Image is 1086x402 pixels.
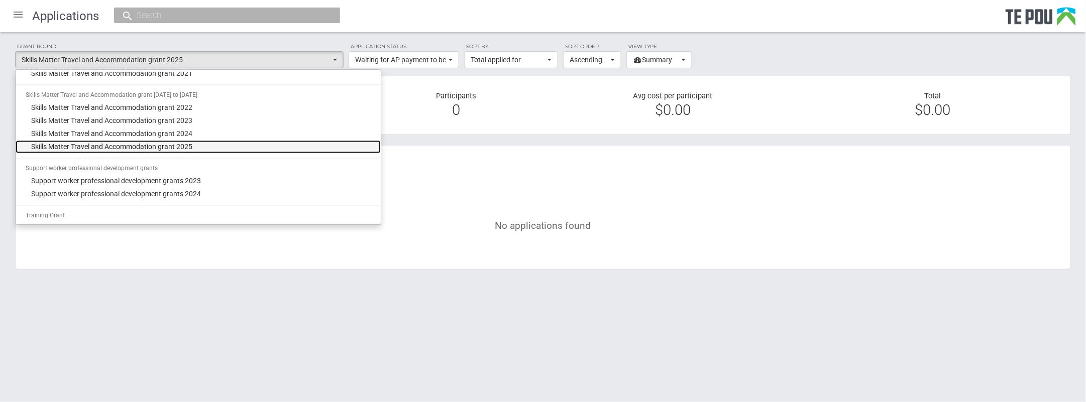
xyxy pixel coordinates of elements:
[811,105,1056,114] div: $0.00
[803,91,1063,115] div: Total
[626,51,692,68] button: Summary
[32,189,201,199] span: Support worker professional development grants 2024
[464,42,558,51] label: Sort by
[633,55,679,65] span: Summary
[26,212,65,219] span: Training Grant
[370,91,543,120] div: Participants
[53,220,1033,231] div: No applications found
[32,103,193,113] span: Skills Matter Travel and Accommodation grant 2022
[134,10,310,21] input: Search
[471,55,545,65] span: Total applied for
[377,105,535,114] div: 0
[26,165,158,172] span: Support worker professional development grants
[32,142,193,152] span: Skills Matter Travel and Accommodation grant 2025
[563,51,621,68] button: Ascending
[15,51,344,68] button: Skills Matter Travel and Accommodation grant 2025
[349,51,459,68] button: Waiting for AP payment to be scheduled
[563,42,621,51] label: Sort order
[355,55,446,65] span: Waiting for AP payment to be scheduled
[26,92,197,99] span: Skills Matter Travel and Accommodation grant [DATE] to [DATE]
[626,42,692,51] label: View type
[551,105,796,114] div: $0.00
[32,176,201,186] span: Support worker professional development grants 2023
[22,55,331,65] span: Skills Matter Travel and Accommodation grant 2025
[464,51,558,68] button: Total applied for
[543,91,803,120] div: Avg cost per participant
[570,55,608,65] span: Ascending
[32,69,193,79] span: Skills Matter Travel and Accommodation grant 2021
[32,129,193,139] span: Skills Matter Travel and Accommodation grant 2024
[15,42,344,51] label: Grant round
[349,42,459,51] label: Application status
[32,116,193,126] span: Skills Matter Travel and Accommodation grant 2023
